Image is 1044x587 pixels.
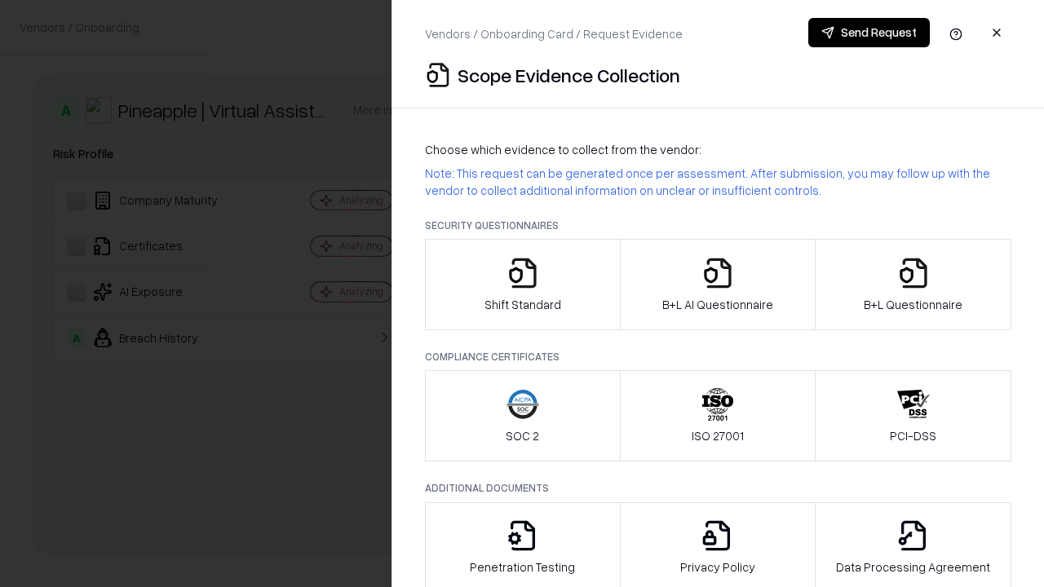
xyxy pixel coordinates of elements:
button: B+L AI Questionnaire [620,239,816,330]
p: Note: This request can be generated once per assessment. After submission, you may follow up with... [425,165,1011,199]
button: B+L Questionnaire [815,239,1011,330]
button: ISO 27001 [620,370,816,461]
p: Security Questionnaires [425,218,1011,232]
p: B+L AI Questionnaire [662,296,773,313]
p: Data Processing Agreement [836,558,990,576]
p: ISO 27001 [692,427,744,444]
p: Shift Standard [484,296,561,313]
p: Choose which evidence to collect from the vendor: [425,141,1011,158]
button: Send Request [808,18,930,47]
p: PCI-DSS [890,427,936,444]
p: Privacy Policy [680,558,755,576]
p: Penetration Testing [470,558,575,576]
p: Compliance Certificates [425,350,1011,364]
p: SOC 2 [506,427,539,444]
p: B+L Questionnaire [864,296,962,313]
p: Vendors / Onboarding Card / Request Evidence [425,25,683,42]
button: Shift Standard [425,239,621,330]
button: PCI-DSS [815,370,1011,461]
p: Additional Documents [425,481,1011,495]
button: SOC 2 [425,370,621,461]
p: Scope Evidence Collection [458,62,680,88]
